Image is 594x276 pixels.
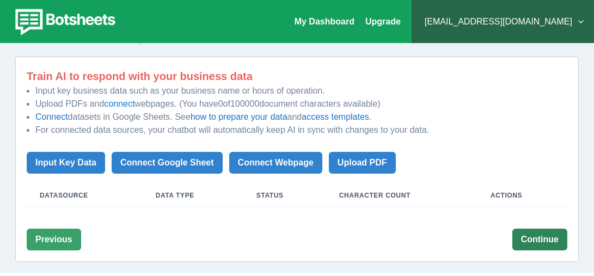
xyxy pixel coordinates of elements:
li: Input key business data such as your business name or hours of operation. [35,84,567,97]
button: Connect Webpage [229,152,322,174]
button: Input Key Data [27,152,105,174]
li: datasets in Google Sheets. See and . [35,111,567,124]
th: Character Count [326,185,477,207]
a: My Dashboard [295,17,354,26]
li: For connected data sources, your chatbot will automatically keep AI in sync with changes to your ... [35,124,567,137]
a: Connect [35,112,68,121]
a: Upgrade [365,17,401,26]
a: connect [104,99,134,108]
th: Datasource [27,185,143,207]
img: botsheets-logo.png [9,7,119,37]
th: Status [243,185,326,207]
button: Previous [27,229,81,250]
p: Train AI to respond with your business data [27,68,567,84]
th: Data Type [143,185,243,207]
a: access templates [302,112,369,121]
a: how to prepare your data [191,112,287,121]
button: Upload PDF [329,152,396,174]
button: [EMAIL_ADDRESS][DOMAIN_NAME] [420,11,585,33]
th: Actions [477,185,567,207]
li: Upload PDFs and webpages. (You have 0 of 100000 document characters available) [35,97,567,111]
button: Connect Google Sheet [112,152,223,174]
button: Continue [512,229,567,250]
